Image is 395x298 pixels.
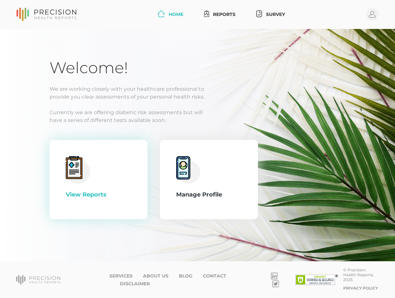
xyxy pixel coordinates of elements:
p: Currently we are offering diabetic risk assessments but will have a series of different tests ava... [49,109,346,124]
div: Manage Profile [176,190,242,199]
a: Privacy Policy [343,286,378,291]
img: SSL site seal - click to verify [295,275,338,285]
a: Survey [254,8,287,20]
a: Services [109,273,133,279]
a: About Us [143,273,168,279]
a: Contact [203,273,226,279]
a: Disclaimer [120,281,150,287]
div: © Precision Health Reports, 2025 [343,267,379,282]
div: View Reports [66,190,131,199]
a: Blog [179,273,192,279]
p: We are working closely with your healthcare professional to provide you clear assessments of your... [49,85,346,101]
a: Home [155,8,186,20]
a: Reports [202,8,238,20]
h1: Welcome! [49,58,346,77]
